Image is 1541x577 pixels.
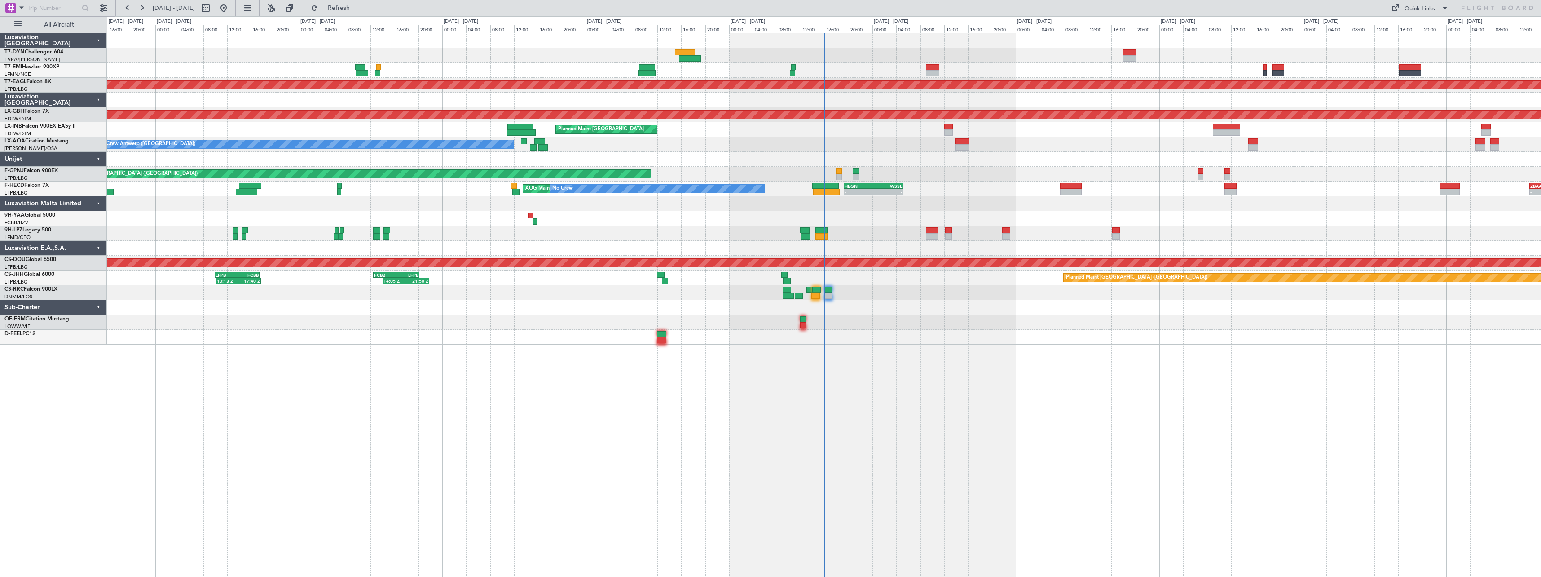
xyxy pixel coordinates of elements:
[4,124,75,129] a: LX-INBFalcon 900EX EASy II
[4,257,26,262] span: CS-DOU
[4,287,24,292] span: CS-RRC
[1064,25,1088,33] div: 08:00
[1374,25,1398,33] div: 12:00
[777,25,801,33] div: 08:00
[395,25,418,33] div: 16:00
[4,316,69,322] a: OE-FRMCitation Mustang
[845,189,873,195] div: -
[562,25,586,33] div: 20:00
[634,25,657,33] div: 08:00
[968,25,992,33] div: 16:00
[1494,25,1518,33] div: 08:00
[705,25,729,33] div: 20:00
[1040,25,1064,33] div: 04:00
[4,272,24,277] span: CS-JHH
[1207,25,1231,33] div: 08:00
[944,25,968,33] div: 12:00
[1448,18,1482,26] div: [DATE] - [DATE]
[4,227,22,233] span: 9H-LPZ
[109,18,143,26] div: [DATE] - [DATE]
[1405,4,1435,13] div: Quick Links
[1398,25,1422,33] div: 16:00
[4,79,51,84] a: T7-EAGLFalcon 8X
[4,279,28,285] a: LFPB/LBG
[157,18,191,26] div: [DATE] - [DATE]
[657,25,681,33] div: 12:00
[1470,25,1494,33] div: 04:00
[4,323,31,330] a: LOWW/VIE
[1111,25,1135,33] div: 16:00
[1387,1,1453,15] button: Quick Links
[23,22,95,28] span: All Aircraft
[238,278,260,284] div: 17:40 Z
[4,145,57,152] a: [PERSON_NAME]/QSA
[1422,25,1446,33] div: 20:00
[4,138,69,144] a: LX-AOACitation Mustang
[217,278,238,284] div: 10:13 Z
[4,138,25,144] span: LX-AOA
[1088,25,1111,33] div: 12:00
[383,278,406,284] div: 14:05 Z
[525,182,620,195] div: AOG Maint Paris ([GEOGRAPHIC_DATA])
[538,25,562,33] div: 16:00
[1326,25,1350,33] div: 04:00
[1304,18,1338,26] div: [DATE] - [DATE]
[4,293,32,300] a: DNMM/LOS
[1183,25,1207,33] div: 04:00
[1303,25,1326,33] div: 00:00
[4,64,59,70] a: T7-EMIHawker 900XP
[4,227,51,233] a: 9H-LPZLegacy 500
[872,25,896,33] div: 00:00
[347,25,370,33] div: 08:00
[406,278,428,284] div: 21:50 Z
[4,331,22,337] span: D-FEEL
[1159,25,1183,33] div: 00:00
[4,79,26,84] span: T7-EAGL
[490,25,514,33] div: 08:00
[203,25,227,33] div: 08:00
[681,25,705,33] div: 16:00
[587,18,621,26] div: [DATE] - [DATE]
[27,1,79,15] input: Trip Number
[1161,18,1195,26] div: [DATE] - [DATE]
[873,189,902,195] div: -
[4,213,25,218] span: 9H-YAA
[108,25,132,33] div: 16:00
[4,272,54,277] a: CS-JHHGlobal 6000
[216,272,237,278] div: LFPB
[4,183,24,188] span: F-HECD
[1136,25,1159,33] div: 20:00
[10,18,97,32] button: All Aircraft
[920,25,944,33] div: 08:00
[753,25,777,33] div: 04:00
[4,71,31,78] a: LFMN/NCE
[4,287,57,292] a: CS-RRCFalcon 900LX
[396,272,418,278] div: LFPB
[132,25,155,33] div: 20:00
[4,331,35,337] a: D-FEELPC12
[307,1,361,15] button: Refresh
[849,25,872,33] div: 20:00
[729,25,753,33] div: 00:00
[4,219,28,226] a: FCBB/BZV
[1017,18,1052,26] div: [DATE] - [DATE]
[444,18,478,26] div: [DATE] - [DATE]
[873,183,902,189] div: WSSL
[466,25,490,33] div: 04:00
[4,213,55,218] a: 9H-YAAGlobal 5000
[4,109,24,114] span: LX-GBH
[4,168,24,173] span: F-GPNJ
[180,25,203,33] div: 04:00
[731,18,765,26] div: [DATE] - [DATE]
[4,49,25,55] span: T7-DYN
[1446,25,1470,33] div: 00:00
[558,123,644,136] div: Planned Maint [GEOGRAPHIC_DATA]
[300,18,335,26] div: [DATE] - [DATE]
[845,183,873,189] div: HEGN
[4,264,28,271] a: LFPB/LBG
[4,234,31,241] a: LFMD/CEQ
[237,272,259,278] div: FCBB
[552,182,573,195] div: No Crew
[418,25,442,33] div: 20:00
[4,49,63,55] a: T7-DYNChallenger 604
